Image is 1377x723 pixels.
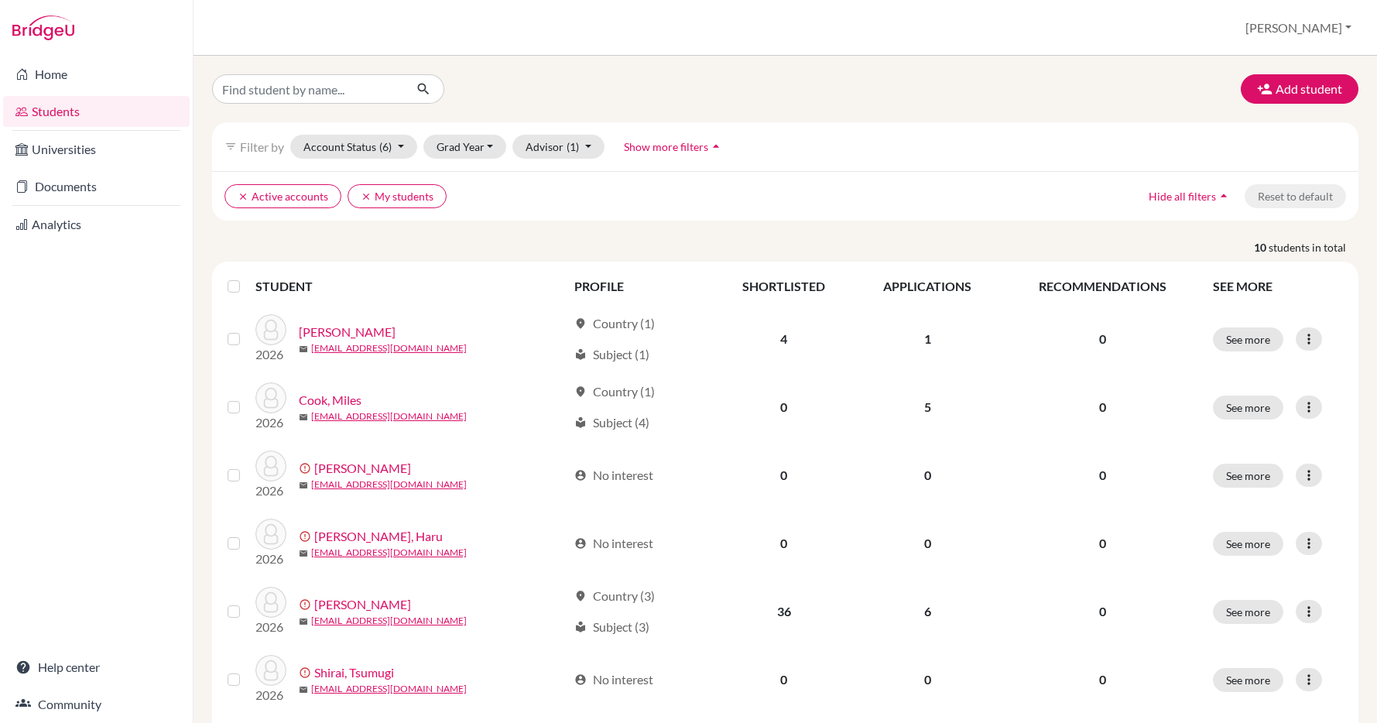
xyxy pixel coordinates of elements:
[574,345,649,364] div: Subject (1)
[1213,464,1283,488] button: See more
[1204,268,1352,305] th: SEE MORE
[574,348,587,361] span: local_library
[255,655,286,686] img: Shirai, Tsumugi
[574,413,649,432] div: Subject (4)
[311,341,467,355] a: [EMAIL_ADDRESS][DOMAIN_NAME]
[255,686,286,704] p: 2026
[299,481,308,490] span: mail
[212,74,404,104] input: Find student by name...
[3,652,190,683] a: Help center
[255,587,286,618] img: Rao, Solana
[1149,190,1216,203] span: Hide all filters
[714,268,854,305] th: SHORTLISTED
[574,416,587,429] span: local_library
[574,621,587,633] span: local_library
[574,317,587,330] span: location_on
[255,481,286,500] p: 2026
[1011,602,1194,621] p: 0
[255,519,286,550] img: Nakamura, Haru
[1011,534,1194,553] p: 0
[3,689,190,720] a: Community
[714,305,854,373] td: 4
[574,618,649,636] div: Subject (3)
[567,140,579,153] span: (1)
[574,670,653,689] div: No interest
[512,135,605,159] button: Advisor(1)
[348,184,447,208] button: clearMy students
[714,577,854,646] td: 36
[311,409,467,423] a: [EMAIL_ADDRESS][DOMAIN_NAME]
[299,323,396,341] a: [PERSON_NAME]
[299,598,314,611] span: error_outline
[314,595,411,614] a: [PERSON_NAME]
[714,441,854,509] td: 0
[299,685,308,694] span: mail
[3,134,190,165] a: Universities
[565,268,714,305] th: PROFILE
[854,577,1002,646] td: 6
[3,209,190,240] a: Analytics
[3,96,190,127] a: Students
[1002,268,1204,305] th: RECOMMENDATIONS
[1254,239,1269,255] strong: 10
[299,666,314,679] span: error_outline
[255,382,286,413] img: Cook, Miles
[574,466,653,485] div: No interest
[854,441,1002,509] td: 0
[1136,184,1245,208] button: Hide all filtersarrow_drop_up
[574,537,587,550] span: account_circle
[361,191,372,202] i: clear
[714,373,854,441] td: 0
[854,305,1002,373] td: 1
[314,459,411,478] a: [PERSON_NAME]
[311,614,467,628] a: [EMAIL_ADDRESS][DOMAIN_NAME]
[255,413,286,432] p: 2026
[574,382,655,401] div: Country (1)
[1011,398,1194,416] p: 0
[574,587,655,605] div: Country (3)
[1216,188,1231,204] i: arrow_drop_up
[854,373,1002,441] td: 5
[3,59,190,90] a: Home
[255,550,286,568] p: 2026
[238,191,248,202] i: clear
[1213,668,1283,692] button: See more
[299,413,308,422] span: mail
[574,469,587,481] span: account_circle
[854,646,1002,714] td: 0
[240,139,284,154] span: Filter by
[314,663,394,682] a: Shirai, Tsumugi
[255,314,286,345] img: Cook, Maia
[574,673,587,686] span: account_circle
[314,527,443,546] a: [PERSON_NAME], Haru
[423,135,507,159] button: Grad Year
[574,385,587,398] span: location_on
[299,344,308,354] span: mail
[854,268,1002,305] th: APPLICATIONS
[255,451,286,481] img: Huang, Ryan
[1213,396,1283,420] button: See more
[1011,670,1194,689] p: 0
[854,509,1002,577] td: 0
[714,646,854,714] td: 0
[290,135,417,159] button: Account Status(6)
[574,314,655,333] div: Country (1)
[379,140,392,153] span: (6)
[624,140,708,153] span: Show more filters
[611,135,737,159] button: Show more filtersarrow_drop_up
[1238,13,1358,43] button: [PERSON_NAME]
[12,15,74,40] img: Bridge-U
[299,617,308,626] span: mail
[1245,184,1346,208] button: Reset to default
[1269,239,1358,255] span: students in total
[255,618,286,636] p: 2026
[1241,74,1358,104] button: Add student
[1011,466,1194,485] p: 0
[708,139,724,154] i: arrow_drop_up
[714,509,854,577] td: 0
[299,549,308,558] span: mail
[311,682,467,696] a: [EMAIL_ADDRESS][DOMAIN_NAME]
[299,391,361,409] a: Cook, Miles
[3,171,190,202] a: Documents
[255,268,565,305] th: STUDENT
